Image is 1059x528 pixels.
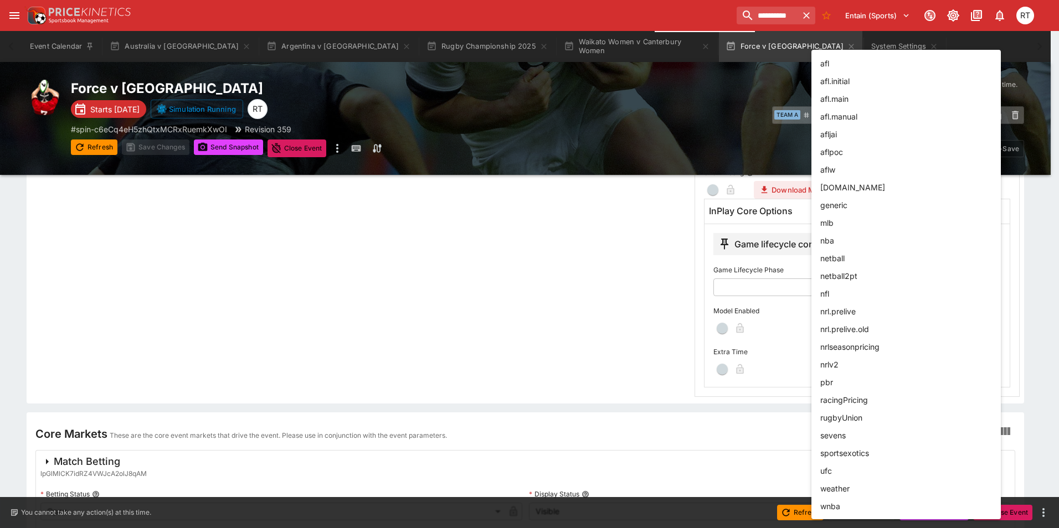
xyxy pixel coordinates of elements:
[811,479,1001,497] li: weather
[811,214,1001,231] li: mlb
[811,373,1001,391] li: pbr
[811,54,1001,72] li: afl
[811,302,1001,320] li: nrl.prelive
[811,161,1001,178] li: aflw
[811,444,1001,462] li: sportsexotics
[811,90,1001,107] li: afl.main
[811,72,1001,90] li: afl.initial
[811,125,1001,143] li: afljai
[811,462,1001,479] li: ufc
[811,391,1001,408] li: racingPricing
[811,355,1001,373] li: nrlv2
[811,426,1001,444] li: sevens
[811,196,1001,214] li: generic
[811,497,1001,515] li: wnba
[811,249,1001,267] li: netball
[811,143,1001,161] li: aflpoc
[811,178,1001,196] li: [DOMAIN_NAME]
[811,408,1001,426] li: rugbyUnion
[811,107,1001,125] li: afl.manual
[811,320,1001,338] li: nrl.prelive.old
[811,284,1001,302] li: nfl
[811,338,1001,355] li: nrlseasonpricing
[811,231,1001,249] li: nba
[811,267,1001,284] li: netball2pt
